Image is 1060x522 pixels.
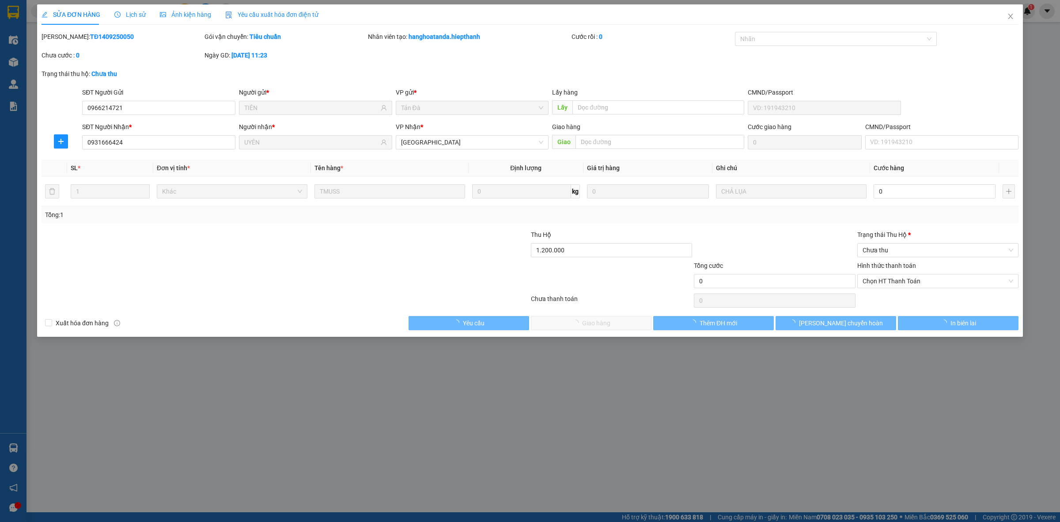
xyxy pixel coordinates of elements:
[381,139,387,145] span: user
[114,11,146,18] span: Lịch sử
[396,123,420,130] span: VP Nhận
[162,185,302,198] span: Khác
[1007,13,1014,20] span: close
[1003,184,1015,198] button: plus
[874,164,904,171] span: Cước hàng
[244,137,379,147] input: Tên người nhận
[204,50,366,60] div: Ngày GD:
[950,318,976,328] span: In biên lai
[587,164,620,171] span: Giá trị hàng
[789,320,799,326] span: loading
[250,33,281,40] b: Tiêu chuẩn
[82,88,235,97] div: SĐT Người Gửi
[157,164,190,171] span: Đơn vị tính
[82,122,235,132] div: SĐT Người Nhận
[42,11,100,18] span: SỬA ĐƠN HÀNG
[204,32,366,42] div: Gói vận chuyển:
[552,135,575,149] span: Giao
[941,320,950,326] span: loading
[368,32,570,42] div: Nhân viên tạo:
[857,230,1018,240] div: Trạng thái Thu Hộ
[52,318,112,328] span: Xuất hóa đơn hàng
[114,320,120,326] span: info-circle
[314,164,343,171] span: Tên hàng
[700,318,737,328] span: Thêm ĐH mới
[575,135,744,149] input: Dọc đường
[54,138,68,145] span: plus
[712,160,870,177] th: Ghi chú
[453,320,463,326] span: loading
[510,164,541,171] span: Định lượng
[244,103,379,113] input: Tên người gửi
[381,105,387,111] span: user
[552,89,578,96] span: Lấy hàng
[865,122,1018,132] div: CMND/Passport
[776,316,896,330] button: [PERSON_NAME] chuyển hoàn
[748,135,862,149] input: Cước giao hàng
[531,316,651,330] button: Giao hàng
[694,262,723,269] span: Tổng cước
[71,164,78,171] span: SL
[898,316,1018,330] button: In biên lai
[690,320,700,326] span: loading
[42,50,203,60] div: Chưa cước :
[552,100,572,114] span: Lấy
[599,33,602,40] b: 0
[225,11,318,18] span: Yêu cầu xuất hóa đơn điện tử
[45,210,409,220] div: Tổng: 1
[54,134,68,149] button: plus
[572,100,744,114] input: Dọc đường
[409,33,480,40] b: hanghoatanda.hiepthanh
[799,318,883,328] span: [PERSON_NAME] chuyển hoàn
[160,11,211,18] span: Ảnh kiện hàng
[314,184,465,198] input: VD: Bàn, Ghế
[45,184,59,198] button: delete
[160,11,166,18] span: picture
[653,316,774,330] button: Thêm ĐH mới
[91,70,117,77] b: Chưa thu
[463,318,485,328] span: Yêu cầu
[225,11,232,19] img: icon
[748,123,791,130] label: Cước giao hàng
[530,294,693,309] div: Chưa thanh toán
[863,244,1013,257] span: Chưa thu
[552,123,580,130] span: Giao hàng
[748,88,901,97] div: CMND/Passport
[587,184,709,198] input: 0
[401,136,544,149] span: Tân Châu
[90,33,134,40] b: TĐ1409250050
[572,32,733,42] div: Cước rồi :
[114,11,121,18] span: clock-circle
[748,101,901,115] input: VD: 191943210
[42,32,203,42] div: [PERSON_NAME]:
[42,11,48,18] span: edit
[239,122,392,132] div: Người nhận
[531,231,551,238] span: Thu Hộ
[863,274,1013,288] span: Chọn HT Thanh Toán
[401,101,544,114] span: Tản Đà
[571,184,580,198] span: kg
[857,262,916,269] label: Hình thức thanh toán
[42,69,244,79] div: Trạng thái thu hộ:
[998,4,1023,29] button: Close
[76,52,79,59] b: 0
[409,316,529,330] button: Yêu cầu
[231,52,267,59] b: [DATE] 11:23
[239,88,392,97] div: Người gửi
[716,184,867,198] input: Ghi Chú
[396,88,549,97] div: VP gửi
